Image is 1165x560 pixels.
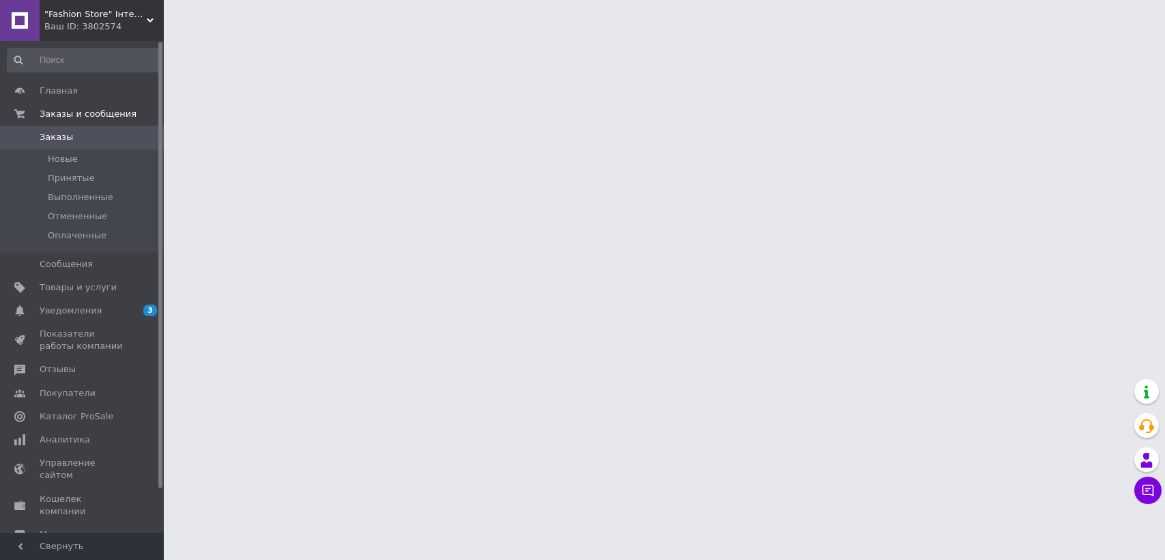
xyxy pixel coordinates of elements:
[40,258,93,270] span: Сообщения
[40,108,136,120] span: Заказы и сообщения
[40,281,117,294] span: Товары и услуги
[48,191,113,204] span: Выполненные
[40,434,90,446] span: Аналитика
[40,363,76,376] span: Отзывы
[40,305,102,317] span: Уведомления
[40,493,126,518] span: Кошелек компании
[44,8,147,20] span: "Fashion Store" Інтернет-магазин
[143,305,157,316] span: 3
[1134,477,1162,504] button: Чат с покупателем
[48,172,95,184] span: Принятые
[7,48,160,72] input: Поиск
[40,529,74,541] span: Маркет
[40,131,73,143] span: Заказы
[48,210,107,223] span: Отмененные
[40,410,113,423] span: Каталог ProSale
[40,387,96,400] span: Покупатели
[40,85,78,97] span: Главная
[48,229,106,242] span: Оплаченные
[44,20,164,33] div: Ваш ID: 3802574
[40,328,126,352] span: Показатели работы компании
[48,153,78,165] span: Новые
[40,457,126,481] span: Управление сайтом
